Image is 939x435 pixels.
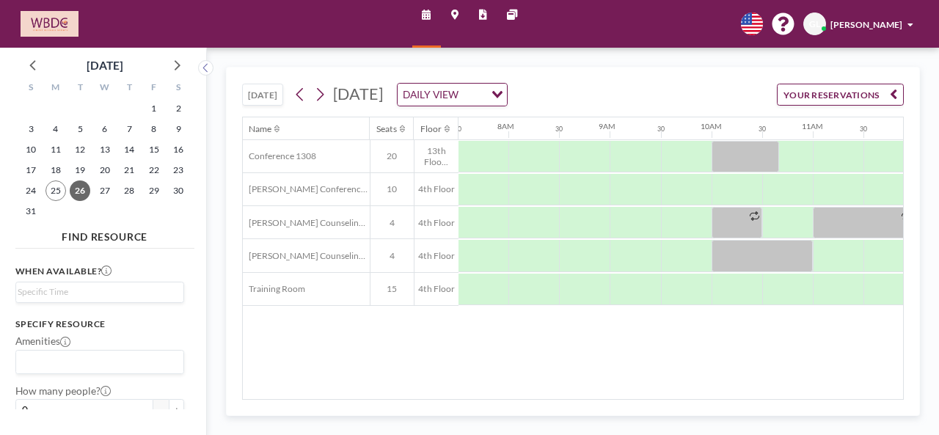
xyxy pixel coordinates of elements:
label: How many people? [15,384,111,397]
button: [DATE] [242,84,283,106]
span: Sunday, August 17, 2025 [21,160,41,180]
img: organization-logo [21,11,78,37]
span: 4th Floor [414,283,459,294]
div: 30 [759,125,766,134]
div: [DATE] [87,55,123,76]
span: Friday, August 29, 2025 [144,180,164,201]
span: Friday, August 1, 2025 [144,98,164,119]
div: Name [249,123,271,134]
span: Thursday, August 21, 2025 [119,160,139,180]
span: Monday, August 25, 2025 [45,180,66,201]
span: Saturday, August 16, 2025 [168,139,189,160]
div: Seats [376,123,397,134]
span: Sunday, August 10, 2025 [21,139,41,160]
span: Wednesday, August 13, 2025 [95,139,115,160]
div: Search for option [16,351,183,373]
span: 10 [370,183,414,194]
span: Wednesday, August 6, 2025 [95,119,115,139]
span: GL [809,18,820,29]
span: Tuesday, August 26, 2025 [70,180,90,201]
span: 13th Floo... [414,145,459,167]
span: [DATE] [333,84,383,103]
span: Conference 1308 [243,150,317,161]
span: Wednesday, August 27, 2025 [95,180,115,201]
span: Friday, August 8, 2025 [144,119,164,139]
input: Search for option [463,87,483,103]
div: T [117,79,142,98]
div: Search for option [16,282,183,302]
div: S [166,79,190,98]
span: 20 [370,150,414,161]
div: 30 [657,125,665,134]
span: Wednesday, August 20, 2025 [95,160,115,180]
div: 10AM [701,122,722,131]
h3: Specify resource [15,318,184,329]
span: Friday, August 15, 2025 [144,139,164,160]
span: Monday, August 18, 2025 [45,160,66,180]
div: F [142,79,166,98]
span: Monday, August 11, 2025 [45,139,66,160]
span: Saturday, August 9, 2025 [168,119,189,139]
div: Floor [420,123,442,134]
span: 4 [370,217,414,228]
span: Friday, August 22, 2025 [144,160,164,180]
span: [PERSON_NAME] Counseling Room [243,217,370,228]
span: Sunday, August 24, 2025 [21,180,41,201]
button: - [153,399,169,420]
span: 4th Floor [414,217,459,228]
div: 30 [860,125,867,134]
div: 30 [555,125,563,134]
span: Monday, August 4, 2025 [45,119,66,139]
button: YOUR RESERVATIONS [777,84,904,106]
span: Saturday, August 23, 2025 [168,160,189,180]
div: W [92,79,117,98]
span: DAILY VIEW [401,87,461,103]
span: 15 [370,283,414,294]
div: S [19,79,43,98]
span: [PERSON_NAME] [830,19,902,30]
span: 4th Floor [414,183,459,194]
input: Search for option [18,285,175,299]
div: M [43,79,67,98]
span: Thursday, August 7, 2025 [119,119,139,139]
span: 4th Floor [414,250,459,261]
div: Search for option [398,84,507,106]
div: 8AM [497,122,514,131]
span: 4 [370,250,414,261]
span: Saturday, August 2, 2025 [168,98,189,119]
button: + [169,399,184,420]
span: Thursday, August 28, 2025 [119,180,139,201]
div: 11AM [802,122,823,131]
div: T [68,79,92,98]
div: 9AM [599,122,615,131]
span: Thursday, August 14, 2025 [119,139,139,160]
span: Tuesday, August 5, 2025 [70,119,90,139]
span: Tuesday, August 12, 2025 [70,139,90,160]
span: Sunday, August 31, 2025 [21,201,41,222]
span: Saturday, August 30, 2025 [168,180,189,201]
span: [PERSON_NAME] Counseling Room [243,250,370,261]
span: [PERSON_NAME] Conference Room [243,183,370,194]
input: Search for option [18,354,175,370]
h4: FIND RESOURCE [15,225,194,243]
span: Sunday, August 3, 2025 [21,119,41,139]
span: Training Room [243,283,306,294]
label: Amenities [15,335,70,347]
span: Tuesday, August 19, 2025 [70,160,90,180]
